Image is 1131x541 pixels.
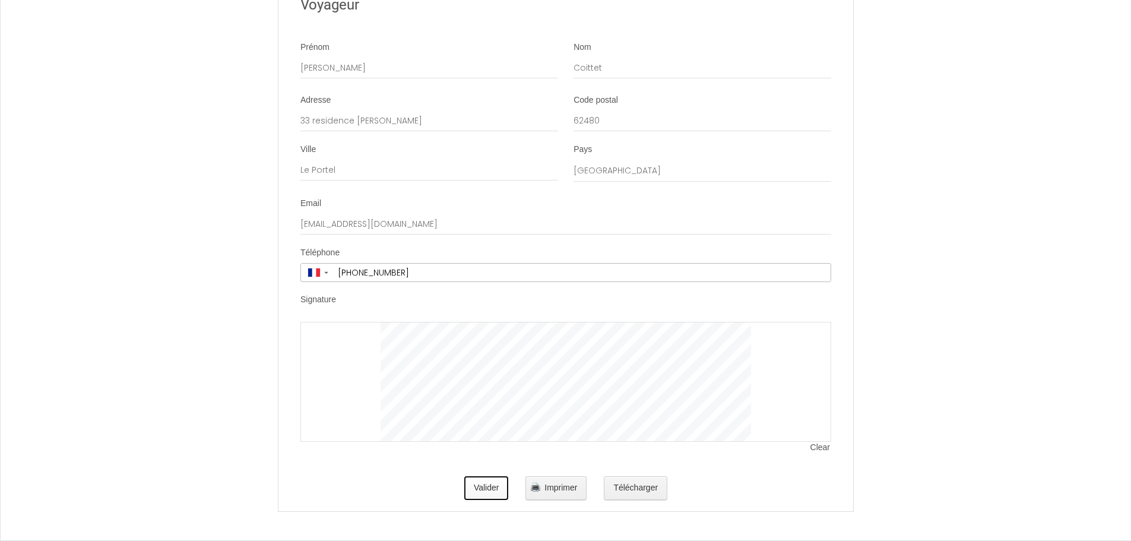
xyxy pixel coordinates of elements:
input: +33 6 12 34 56 78 [334,264,831,281]
label: Email [300,198,321,210]
img: printer.png [531,482,540,492]
label: Adresse [300,94,331,106]
span: Clear [810,442,831,454]
label: Signature [300,294,336,306]
label: Prénom [300,42,330,53]
button: Télécharger [604,476,667,500]
label: Pays [574,144,592,156]
label: Code postal [574,94,618,106]
button: Valider [464,476,509,500]
label: Téléphone [300,247,340,259]
button: Imprimer [525,476,587,500]
span: Imprimer [544,483,577,492]
label: Ville [300,144,316,156]
span: ▼ [323,270,330,275]
label: Nom [574,42,591,53]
